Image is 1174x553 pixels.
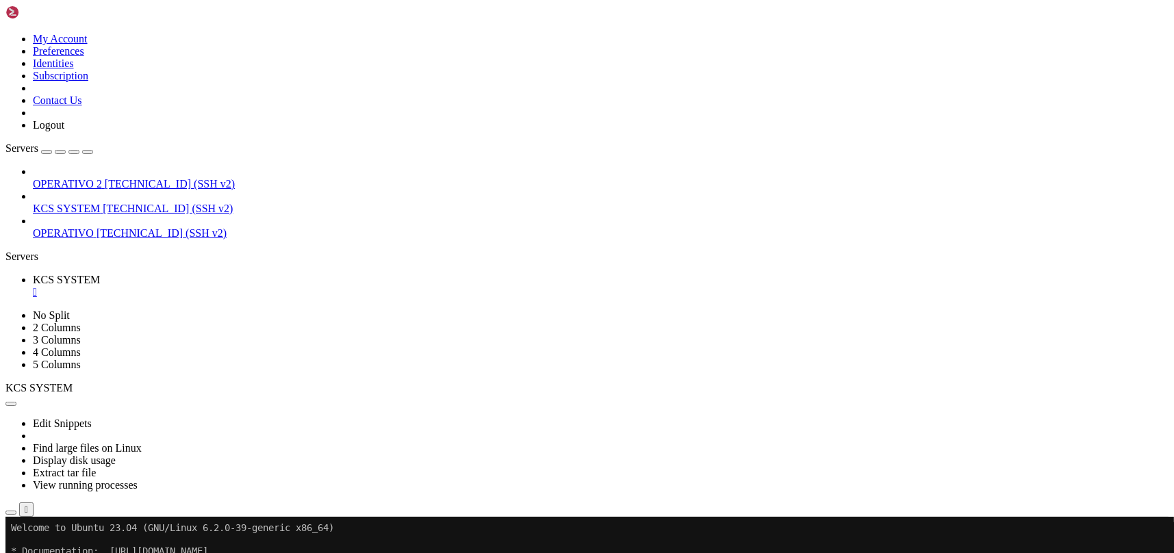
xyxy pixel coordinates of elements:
span: ~ [115,308,120,319]
div: Servers [5,250,1169,263]
a: Contact Us [33,94,82,106]
span: KCS SYSTEM [33,203,100,214]
x-row: Last login: [DATE] from [TECHNICAL_ID] [5,296,995,308]
span: KCS SYSTEM [33,274,100,285]
x-row: [URL][DOMAIN_NAME] [5,227,995,238]
x-row: Usage of /: 19.4% of 77.39GB Users logged in: 0 [5,110,995,122]
span: OPERATIVO [33,227,94,239]
li: OPERATIVO 2 [TECHNICAL_ID] (SSH v2) [33,166,1169,190]
x-row: 1 update can be applied immediately. [5,168,995,180]
a: 3 Columns [33,334,81,346]
x-row: * Support: [URL][DOMAIN_NAME] [5,52,995,64]
span: OPERATIVO 2 [33,178,102,190]
a: No Split [33,309,70,321]
a: KCS SYSTEM [33,274,1169,298]
span: Servers [5,142,38,154]
a: Identities [33,57,74,69]
x-row: Your Ubuntu release is not supported anymore. [5,203,995,215]
span: [TECHNICAL_ID] (SSH v2) [103,203,233,214]
x-row: Swap usage: 0% [5,133,995,145]
x-row: : $ [5,308,995,320]
x-row: New release '24.04.3 LTS' available. [5,250,995,261]
x-row: * Documentation: [URL][DOMAIN_NAME] [5,29,995,40]
x-row: To see these additional updates run: apt list --upgradable [5,180,995,192]
a: Edit Snippets [33,417,92,429]
a: My Account [33,33,88,44]
div:  [25,504,28,515]
div: (23, 26) [138,308,144,320]
x-row: * Management: [URL][DOMAIN_NAME] [5,40,995,52]
a: Display disk usage [33,454,116,466]
li: KCS SYSTEM [TECHNICAL_ID] (SSH v2) [33,190,1169,215]
a: 2 Columns [33,322,81,333]
span: KCS SYSTEM [5,382,73,394]
x-row: For upgrade information, please visit: [5,215,995,227]
x-row: System load: 0.31 Processes: 185 [5,99,995,110]
a: Servers [5,142,93,154]
a: OPERATIVO [TECHNICAL_ID] (SSH v2) [33,227,1169,240]
img: Shellngn [5,5,84,19]
a: Find large files on Linux [33,442,142,454]
span: [TECHNICAL_ID] (SSH v2) [105,178,235,190]
a: Preferences [33,45,84,57]
span: [TECHNICAL_ID] (SSH v2) [97,227,227,239]
a: 4 Columns [33,346,81,358]
x-row: System information as of [DATE] [5,75,995,87]
button:  [19,502,34,517]
x-row: Run 'do-release-upgrade' to upgrade to it. [5,261,995,273]
x-row: Memory usage: 70% IPv4 address for ens3: [TECHNICAL_ID] [5,122,995,133]
li: OPERATIVO [TECHNICAL_ID] (SSH v2) [33,215,1169,240]
a: View running processes [33,479,138,491]
a: KCS SYSTEM [TECHNICAL_ID] (SSH v2) [33,203,1169,215]
span: ubuntu@vps-08acaf7e [5,308,110,319]
x-row: Welcome to Ubuntu 23.04 (GNU/Linux 6.2.0-39-generic x86_64) [5,5,995,17]
a: OPERATIVO 2 [TECHNICAL_ID] (SSH v2) [33,178,1169,190]
a: Subscription [33,70,88,81]
a: Extract tar file [33,467,96,478]
a: 5 Columns [33,359,81,370]
a: Logout [33,119,64,131]
a:  [33,286,1169,298]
